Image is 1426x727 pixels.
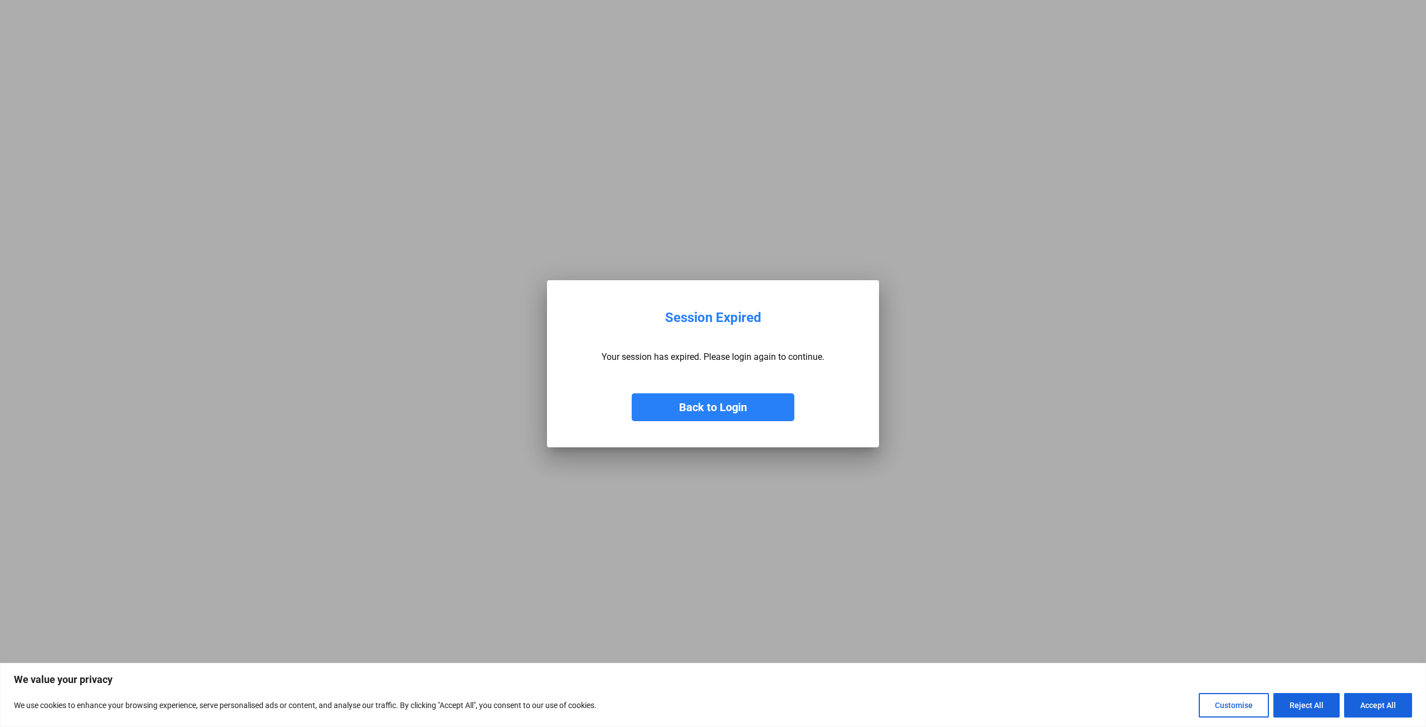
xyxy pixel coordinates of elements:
button: Accept All [1344,693,1412,718]
p: We value your privacy [14,673,1412,686]
button: Reject All [1273,693,1340,718]
button: Back to Login [632,393,794,421]
button: Customise [1199,693,1269,718]
p: We use cookies to enhance your browsing experience, serve personalised ads or content, and analys... [14,699,597,712]
p: Your session has expired. Please login again to continue. [602,352,824,362]
div: Session Expired [665,310,761,326]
